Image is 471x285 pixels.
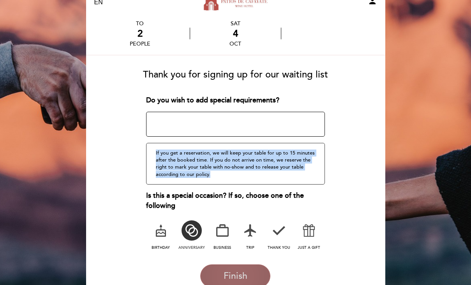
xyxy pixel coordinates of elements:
div: 4 [190,28,281,39]
div: people [130,40,150,47]
div: Oct [190,40,281,47]
span: thank you [268,245,290,250]
span: birthday [152,245,170,250]
span: Finish [224,271,247,281]
div: Sat [190,20,281,27]
span: trip [246,245,254,250]
div: TO [130,20,150,27]
div: Do you wish to add special requirements? [146,95,325,106]
span: just a gift [298,245,320,250]
div: If you get a reservation, we will keep your table for up to 15 minutes after the booked time. If ... [146,143,325,185]
span: Thank you for signing up for our waiting list [143,69,328,80]
span: anniversary [178,245,205,250]
span: business [213,245,231,250]
div: 2 [130,28,150,39]
div: Is this a special occasion? If so, choose one of the following [146,191,325,211]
